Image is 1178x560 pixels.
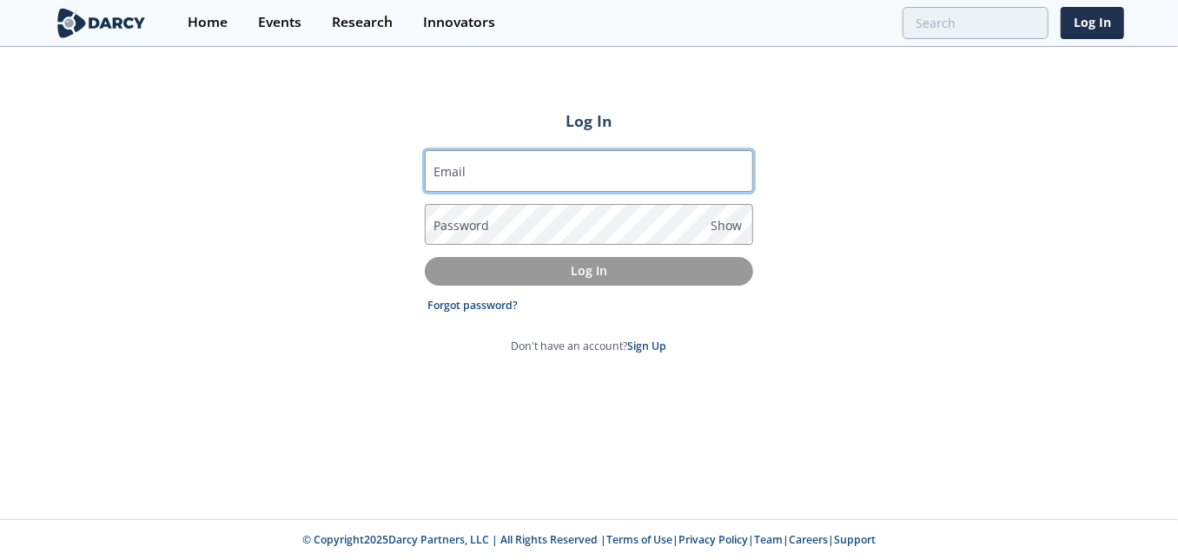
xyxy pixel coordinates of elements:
[606,532,672,547] a: Terms of Use
[1061,7,1124,39] a: Log In
[512,339,667,354] p: Don't have an account?
[428,298,519,313] a: Forgot password?
[834,532,876,547] a: Support
[57,532,1121,548] p: © Copyright 2025 Darcy Partners, LLC | All Rights Reserved | | | | |
[754,532,783,547] a: Team
[789,532,828,547] a: Careers
[258,16,301,30] div: Events
[903,7,1049,39] input: Advanced Search
[434,162,467,181] label: Email
[54,8,149,38] img: logo-wide.svg
[425,109,753,132] h2: Log In
[437,261,741,280] p: Log In
[332,16,393,30] div: Research
[425,257,753,286] button: Log In
[434,216,490,234] label: Password
[678,532,748,547] a: Privacy Policy
[711,216,742,234] span: Show
[423,16,495,30] div: Innovators
[628,339,667,353] a: Sign Up
[188,16,228,30] div: Home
